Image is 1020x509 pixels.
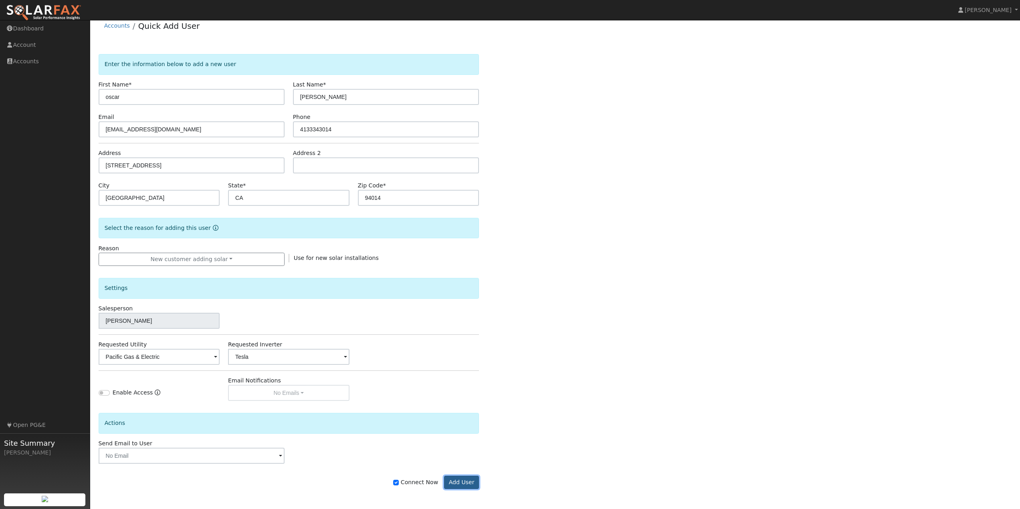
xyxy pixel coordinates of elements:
label: Connect Now [393,478,438,487]
label: Zip Code [358,181,386,190]
label: Email Notifications [228,376,281,385]
img: retrieve [42,496,48,502]
label: Enable Access [113,388,153,397]
label: Last Name [293,80,326,89]
label: Requested Utility [99,340,147,349]
button: New customer adding solar [99,253,285,266]
span: [PERSON_NAME] [965,7,1012,13]
label: Salesperson [99,304,133,313]
button: Add User [444,476,479,489]
span: Required [243,182,246,189]
div: Settings [99,278,479,298]
label: First Name [99,80,132,89]
label: Address [99,149,121,157]
label: Send Email to User [99,439,152,448]
span: Required [323,81,326,88]
a: Reason for new user [211,225,218,231]
a: Accounts [104,22,130,29]
label: Email [99,113,114,121]
a: Quick Add User [138,21,200,31]
div: [PERSON_NAME] [4,449,86,457]
input: Select a Utility [99,349,220,365]
label: City [99,181,110,190]
div: Actions [99,413,479,433]
label: State [228,181,246,190]
a: Enable Access [155,388,160,401]
input: Connect Now [393,480,399,485]
div: Select the reason for adding this user [99,218,479,238]
img: SolarFax [6,4,81,21]
label: Address 2 [293,149,321,157]
label: Reason [99,244,119,253]
span: Required [129,81,131,88]
span: Site Summary [4,438,86,449]
span: Required [383,182,386,189]
div: Enter the information below to add a new user [99,54,479,74]
label: Requested Inverter [228,340,282,349]
label: Phone [293,113,311,121]
input: Select a User [99,313,220,329]
input: No Email [99,448,285,464]
input: Select an Inverter [228,349,349,365]
span: Use for new solar installations [294,255,379,261]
